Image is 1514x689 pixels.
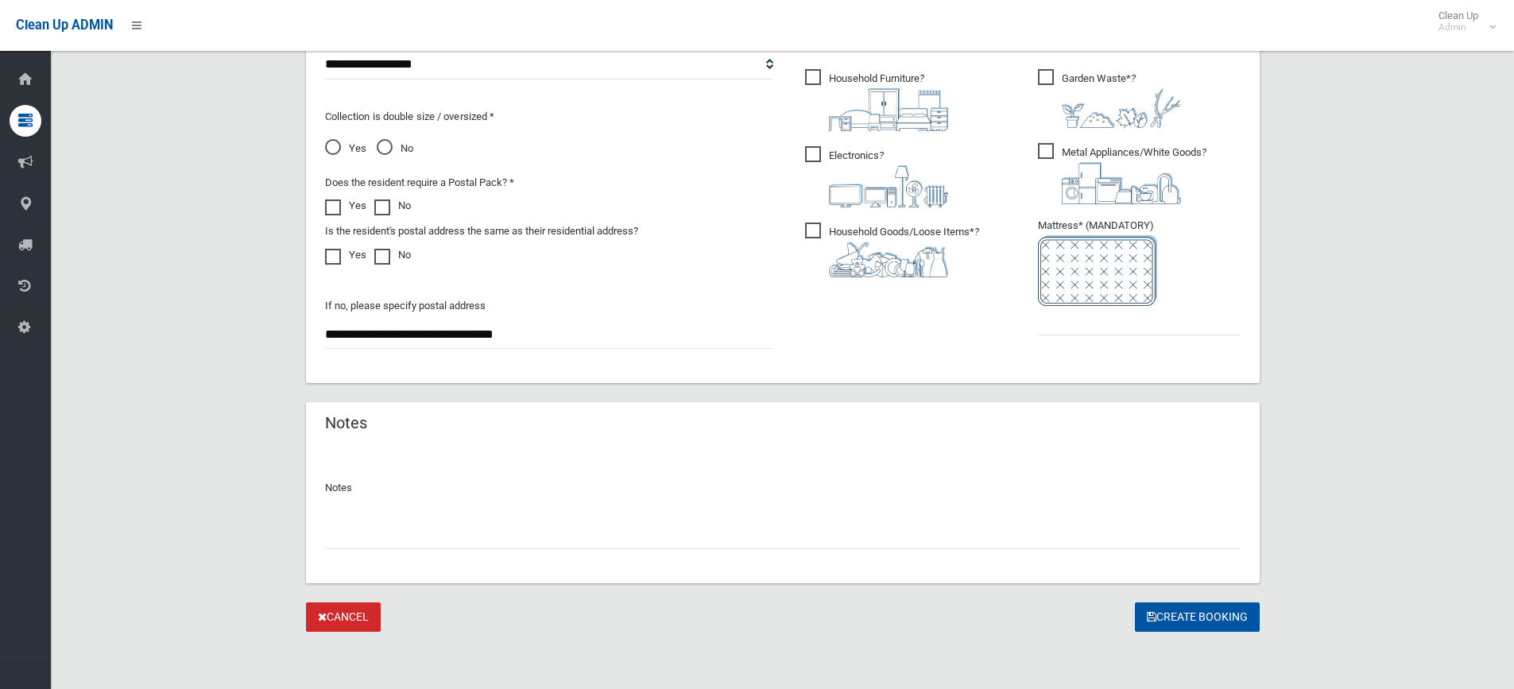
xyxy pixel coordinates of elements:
i: ? [1062,72,1181,128]
span: No [377,139,413,158]
span: Household Goods/Loose Items* [805,223,979,277]
span: Electronics [805,146,948,207]
i: ? [829,226,979,277]
img: e7408bece873d2c1783593a074e5cb2f.png [1038,235,1157,306]
button: Create Booking [1135,602,1260,632]
span: Household Furniture [805,69,948,131]
label: Does the resident require a Postal Pack? * [325,173,514,192]
span: Metal Appliances/White Goods [1038,143,1206,204]
span: Clean Up [1431,10,1494,33]
span: Garden Waste* [1038,69,1181,128]
p: Collection is double size / oversized * [325,107,773,126]
i: ? [829,149,948,207]
img: 4fd8a5c772b2c999c83690221e5242e0.png [1062,88,1181,128]
img: b13cc3517677393f34c0a387616ef184.png [829,242,948,277]
label: No [374,246,411,265]
img: 394712a680b73dbc3d2a6a3a7ffe5a07.png [829,165,948,207]
span: Yes [325,139,366,158]
span: Clean Up ADMIN [16,17,113,33]
label: Yes [325,246,366,265]
label: Is the resident's postal address the same as their residential address? [325,222,638,241]
small: Admin [1438,21,1478,33]
i: ? [1062,146,1206,204]
p: Notes [325,478,1241,497]
i: ? [829,72,948,131]
img: aa9efdbe659d29b613fca23ba79d85cb.png [829,88,948,131]
header: Notes [306,408,386,439]
a: Cancel [306,602,381,632]
label: Yes [325,196,366,215]
label: If no, please specify postal address [325,296,486,315]
label: No [374,196,411,215]
img: 36c1b0289cb1767239cdd3de9e694f19.png [1062,162,1181,204]
span: Mattress* (MANDATORY) [1038,219,1241,306]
